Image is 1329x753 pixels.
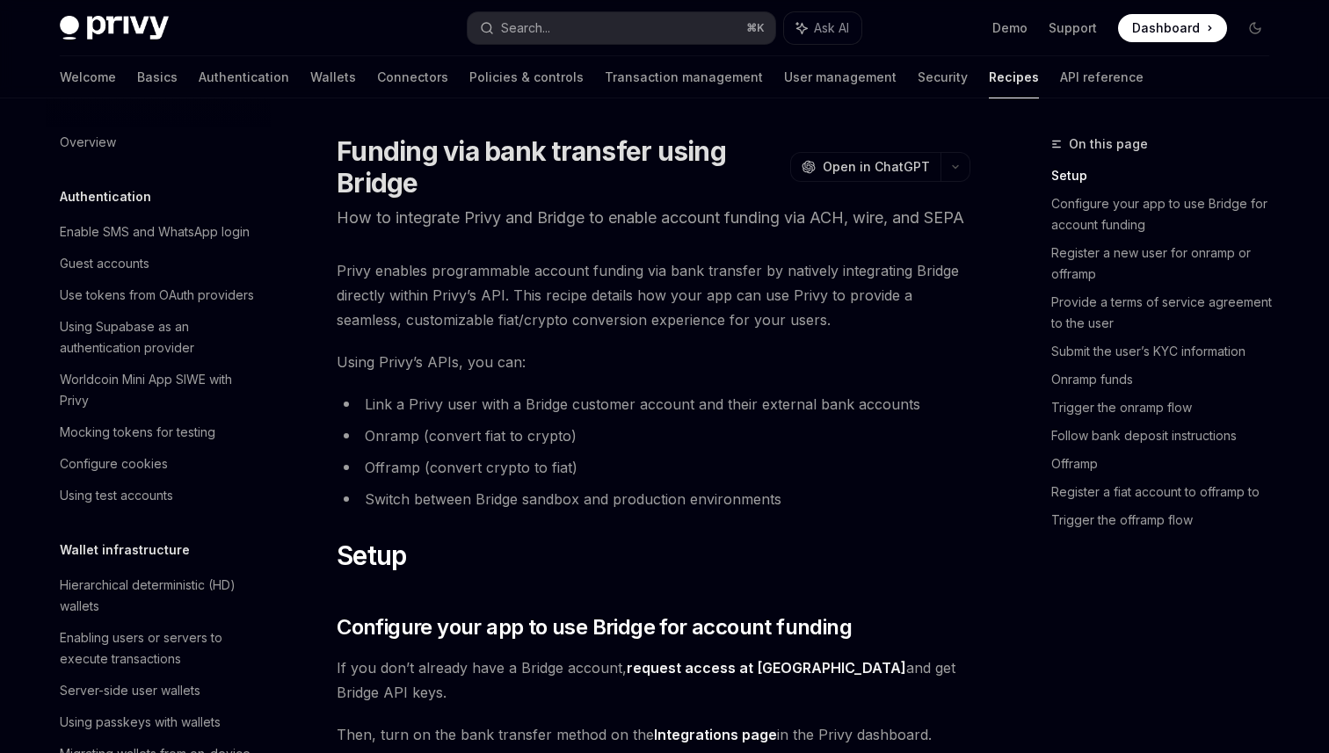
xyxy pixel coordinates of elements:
[60,253,149,274] div: Guest accounts
[46,127,271,158] a: Overview
[377,56,448,98] a: Connectors
[60,453,168,474] div: Configure cookies
[46,706,271,738] a: Using passkeys with wallets
[60,422,215,443] div: Mocking tokens for testing
[60,712,221,733] div: Using passkeys with wallets
[1051,239,1283,288] a: Register a new user for onramp or offramp
[60,316,260,358] div: Using Supabase as an authentication provider
[1049,19,1097,37] a: Support
[60,285,254,306] div: Use tokens from OAuth providers
[337,258,970,332] span: Privy enables programmable account funding via bank transfer by natively integrating Bridge direc...
[1051,506,1283,534] a: Trigger the offramp flow
[46,311,271,364] a: Using Supabase as an authentication provider
[1118,14,1227,42] a: Dashboard
[1060,56,1144,98] a: API reference
[46,622,271,675] a: Enabling users or servers to execute transactions
[469,56,584,98] a: Policies & controls
[1051,288,1283,337] a: Provide a terms of service agreement to the user
[337,613,852,641] span: Configure your app to use Bridge for account funding
[46,216,271,248] a: Enable SMS and WhatsApp login
[790,152,940,182] button: Open in ChatGPT
[605,56,763,98] a: Transaction management
[1051,450,1283,478] a: Offramp
[60,485,173,506] div: Using test accounts
[60,16,169,40] img: dark logo
[1051,478,1283,506] a: Register a fiat account to offramp to
[654,726,777,744] a: Integrations page
[60,539,190,561] h5: Wallet infrastructure
[46,675,271,706] a: Server-side user wallets
[814,19,849,37] span: Ask AI
[46,248,271,279] a: Guest accounts
[46,416,271,448] a: Mocking tokens for testing
[989,56,1039,98] a: Recipes
[784,12,861,44] button: Ask AI
[337,392,970,416] li: Link a Privy user with a Bridge customer account and their external bank accounts
[1069,134,1148,155] span: On this page
[46,364,271,416] a: Worldcoin Mini App SIWE with Privy
[1132,19,1200,37] span: Dashboard
[337,539,406,571] span: Setup
[337,455,970,480] li: Offramp (convert crypto to fiat)
[1051,162,1283,190] a: Setup
[746,21,765,35] span: ⌘ K
[1241,14,1269,42] button: Toggle dark mode
[1051,422,1283,450] a: Follow bank deposit instructions
[46,279,271,311] a: Use tokens from OAuth providers
[337,135,783,199] h1: Funding via bank transfer using Bridge
[46,569,271,622] a: Hierarchical deterministic (HD) wallets
[60,627,260,670] div: Enabling users or servers to execute transactions
[468,12,775,44] button: Search...⌘K
[1051,366,1283,394] a: Onramp funds
[60,56,116,98] a: Welcome
[337,350,970,374] span: Using Privy’s APIs, you can:
[918,56,968,98] a: Security
[310,56,356,98] a: Wallets
[137,56,178,98] a: Basics
[992,19,1028,37] a: Demo
[46,480,271,511] a: Using test accounts
[60,680,200,701] div: Server-side user wallets
[60,186,151,207] h5: Authentication
[199,56,289,98] a: Authentication
[627,659,906,677] a: request access at [GEOGRAPHIC_DATA]
[337,487,970,511] li: Switch between Bridge sandbox and production environments
[60,132,116,153] div: Overview
[337,206,970,230] p: How to integrate Privy and Bridge to enable account funding via ACH, wire, and SEPA
[823,158,930,176] span: Open in ChatGPT
[1051,190,1283,239] a: Configure your app to use Bridge for account funding
[60,575,260,617] div: Hierarchical deterministic (HD) wallets
[337,655,970,705] span: If you don’t already have a Bridge account, and get Bridge API keys.
[337,424,970,448] li: Onramp (convert fiat to crypto)
[1051,337,1283,366] a: Submit the user’s KYC information
[60,221,250,243] div: Enable SMS and WhatsApp login
[501,18,550,39] div: Search...
[784,56,897,98] a: User management
[46,448,271,480] a: Configure cookies
[1051,394,1283,422] a: Trigger the onramp flow
[60,369,260,411] div: Worldcoin Mini App SIWE with Privy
